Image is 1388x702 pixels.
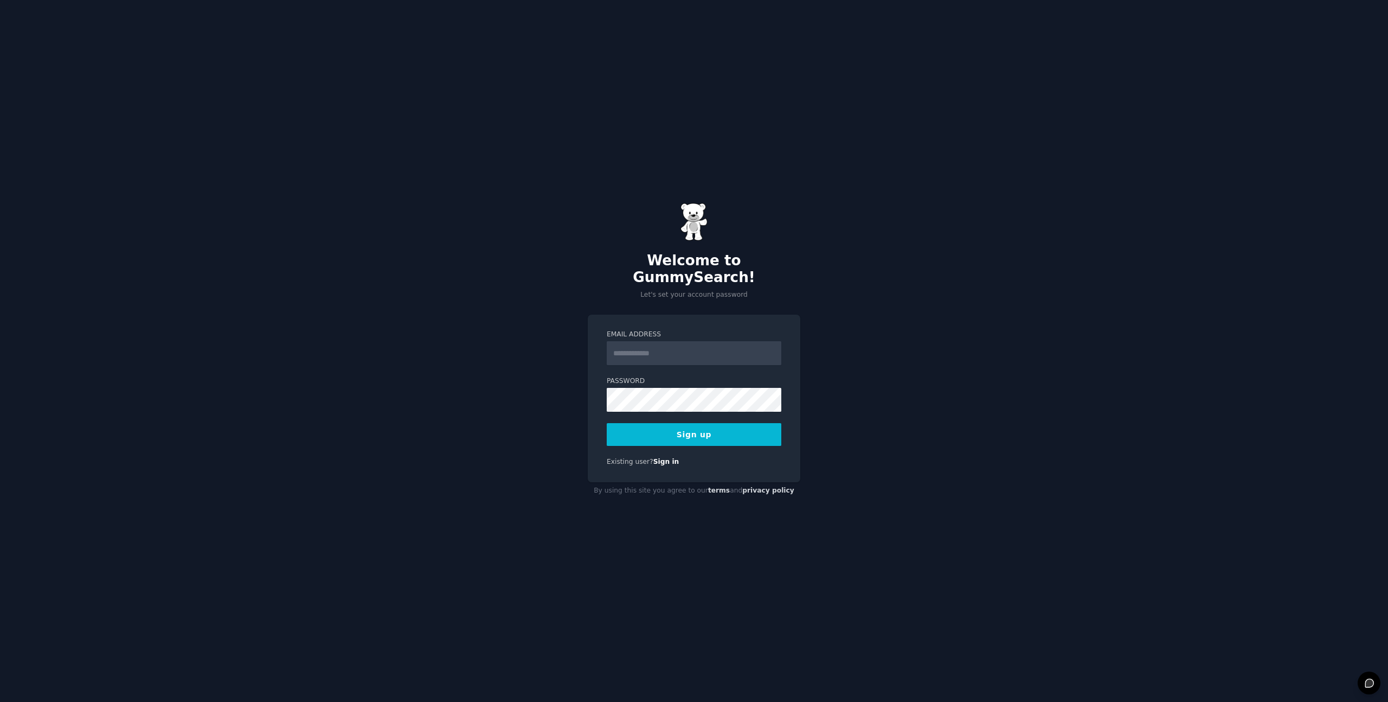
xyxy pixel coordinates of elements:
[680,203,708,241] img: Gummy Bear
[588,290,800,300] p: Let's set your account password
[653,458,679,465] a: Sign in
[607,330,781,340] label: Email Address
[607,423,781,446] button: Sign up
[742,487,794,494] a: privacy policy
[607,376,781,386] label: Password
[588,252,800,286] h2: Welcome to GummySearch!
[588,482,800,500] div: By using this site you agree to our and
[708,487,730,494] a: terms
[607,458,653,465] span: Existing user?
